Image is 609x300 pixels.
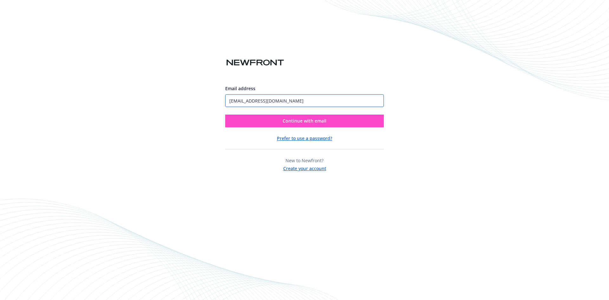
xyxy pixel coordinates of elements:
[225,57,285,68] img: Newfront logo
[225,94,384,107] input: Enter your email
[225,85,255,91] span: Email address
[283,118,326,124] span: Continue with email
[283,164,326,172] button: Create your account
[285,157,324,163] span: New to Newfront?
[277,135,332,142] button: Prefer to use a password?
[225,115,384,127] button: Continue with email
